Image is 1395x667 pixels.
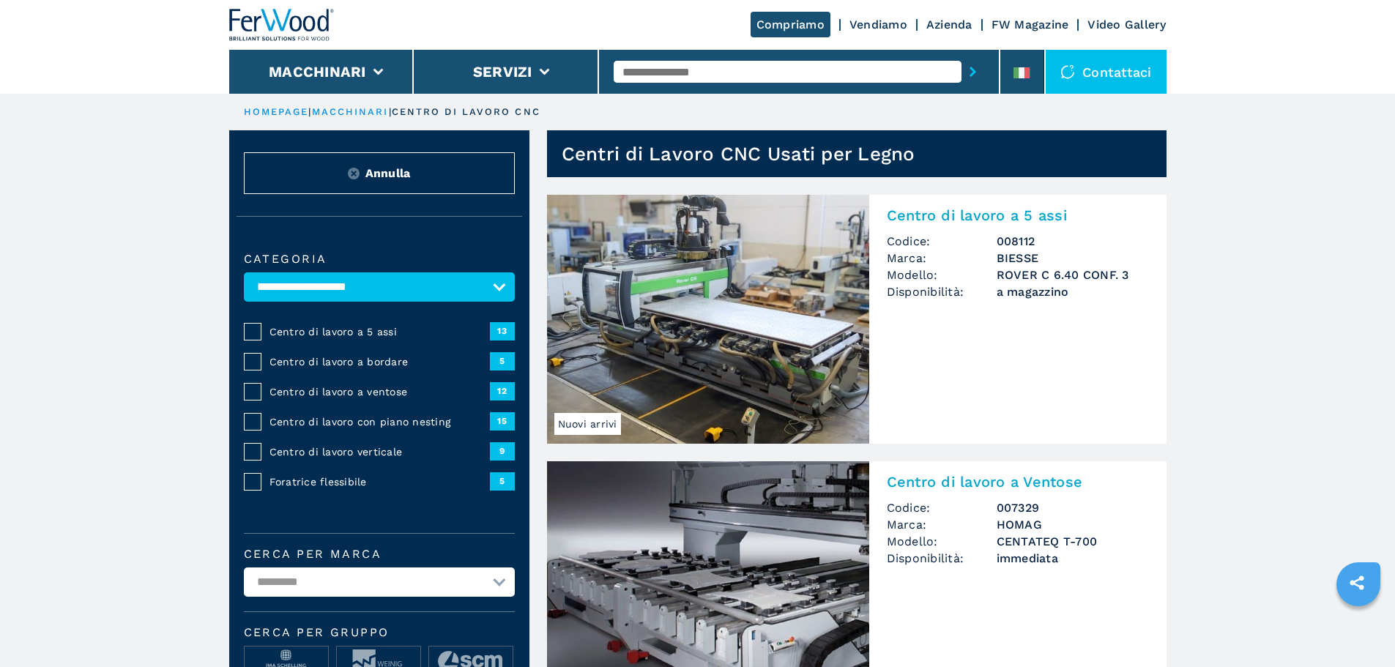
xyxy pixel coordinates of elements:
span: Modello: [887,533,997,550]
label: Categoria [244,253,515,265]
span: Nuovi arrivi [554,413,621,435]
span: Centro di lavoro a bordare [269,354,490,369]
span: Codice: [887,233,997,250]
div: Contattaci [1046,50,1167,94]
span: 5 [490,472,515,490]
span: Centro di lavoro a ventose [269,384,490,399]
a: Azienda [926,18,972,31]
span: 13 [490,322,515,340]
h3: 007329 [997,499,1149,516]
span: | [308,106,311,117]
span: Marca: [887,250,997,267]
span: a magazzino [997,283,1149,300]
span: Cerca per Gruppo [244,627,515,638]
a: Vendiamo [849,18,907,31]
a: sharethis [1339,564,1375,601]
button: submit-button [961,55,984,89]
h1: Centri di Lavoro CNC Usati per Legno [562,142,915,165]
img: Reset [348,168,360,179]
span: Codice: [887,499,997,516]
p: centro di lavoro cnc [392,105,540,119]
span: Foratrice flessibile [269,474,490,489]
span: Centro di lavoro a 5 assi [269,324,490,339]
a: HOMEPAGE [244,106,309,117]
span: Annulla [365,165,411,182]
span: Centro di lavoro con piano nesting [269,414,490,429]
span: 5 [490,352,515,370]
h3: 008112 [997,233,1149,250]
h2: Centro di lavoro a Ventose [887,473,1149,491]
img: Contattaci [1060,64,1075,79]
img: Centro di lavoro a 5 assi BIESSE ROVER C 6.40 CONF. 3 [547,195,869,444]
span: | [389,106,392,117]
h3: HOMAG [997,516,1149,533]
h3: CENTATEQ T-700 [997,533,1149,550]
span: Disponibilità: [887,283,997,300]
span: Disponibilità: [887,550,997,567]
label: Cerca per marca [244,548,515,560]
h2: Centro di lavoro a 5 assi [887,206,1149,224]
span: 12 [490,382,515,400]
a: Centro di lavoro a 5 assi BIESSE ROVER C 6.40 CONF. 3Nuovi arriviCentro di lavoro a 5 assiCodice:... [547,195,1167,444]
span: Centro di lavoro verticale [269,444,490,459]
span: Modello: [887,267,997,283]
button: ResetAnnulla [244,152,515,194]
a: FW Magazine [992,18,1069,31]
span: 15 [490,412,515,430]
button: Macchinari [269,63,366,81]
img: Ferwood [229,9,335,41]
span: Marca: [887,516,997,533]
h3: BIESSE [997,250,1149,267]
button: Servizi [473,63,532,81]
span: 9 [490,442,515,460]
a: Compriamo [751,12,830,37]
a: macchinari [312,106,389,117]
h3: ROVER C 6.40 CONF. 3 [997,267,1149,283]
span: immediata [997,550,1149,567]
a: Video Gallery [1087,18,1166,31]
